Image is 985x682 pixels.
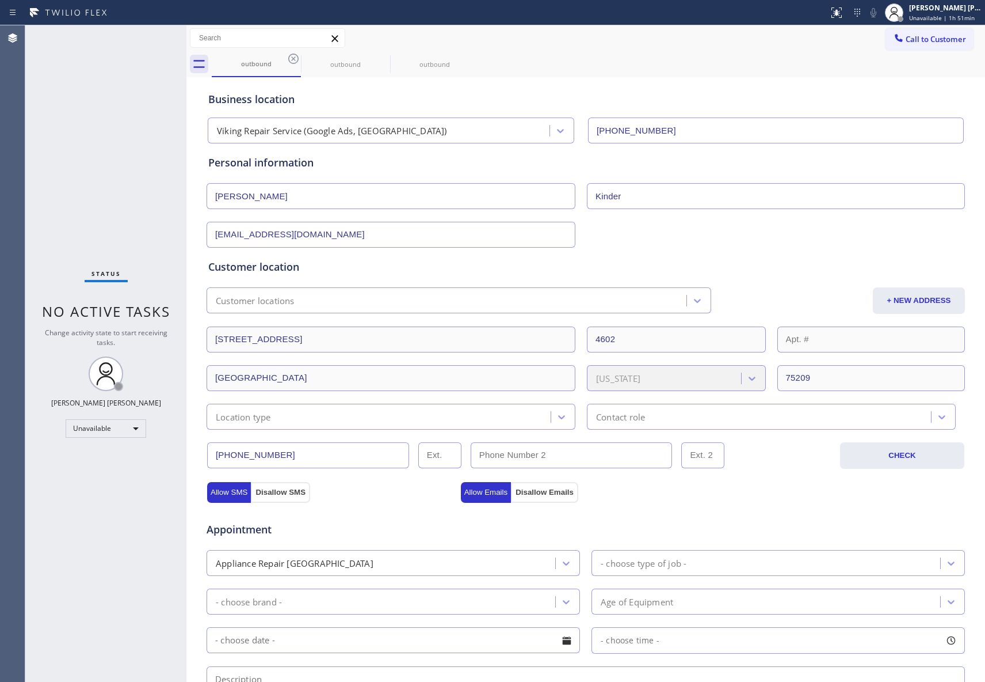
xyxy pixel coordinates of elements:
button: + NEW ADDRESS [873,287,965,314]
input: Phone Number [207,442,409,468]
div: - choose type of job - [601,556,686,570]
button: Disallow Emails [511,482,578,503]
span: Unavailable | 1h 51min [909,14,975,22]
div: Customer locations [216,294,295,307]
span: - choose time - [601,635,659,646]
div: [PERSON_NAME] [PERSON_NAME] [51,398,161,408]
span: Appointment [207,522,458,537]
input: Ext. 2 [681,442,724,468]
input: Address [207,327,575,353]
div: - choose brand - [216,595,282,608]
input: - choose date - [207,627,580,653]
div: outbound [213,59,300,68]
button: Disallow SMS [251,482,310,503]
span: Call to Customer [906,34,966,44]
input: Email [207,222,575,248]
button: Allow Emails [461,482,511,503]
div: outbound [391,60,478,69]
div: Customer location [208,259,963,275]
div: outbound [302,60,389,69]
input: ZIP [777,365,965,391]
input: Search [190,29,345,47]
div: Age of Equipment [601,595,673,608]
span: Change activity state to start receiving tasks. [45,328,167,347]
button: CHECK [840,442,964,469]
input: Street # [587,327,766,353]
div: Unavailable [66,419,146,438]
button: Call to Customer [885,28,973,50]
div: Viking Repair Service (Google Ads, [GEOGRAPHIC_DATA]) [217,124,447,138]
span: No active tasks [42,302,170,321]
input: City [207,365,575,391]
div: Location type [216,410,271,423]
div: Personal information [208,155,963,170]
input: Last Name [587,183,965,209]
input: Apt. # [777,327,965,353]
div: Contact role [596,410,645,423]
input: Phone Number 2 [471,442,673,468]
div: [PERSON_NAME] [PERSON_NAME] [909,3,982,13]
div: Business location [208,92,963,107]
button: Allow SMS [207,482,251,503]
button: Mute [865,5,881,21]
input: First Name [207,183,575,209]
div: Appliance Repair [GEOGRAPHIC_DATA] [216,556,373,570]
input: Ext. [418,442,461,468]
input: Phone Number [588,118,964,143]
span: Status [91,270,121,278]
